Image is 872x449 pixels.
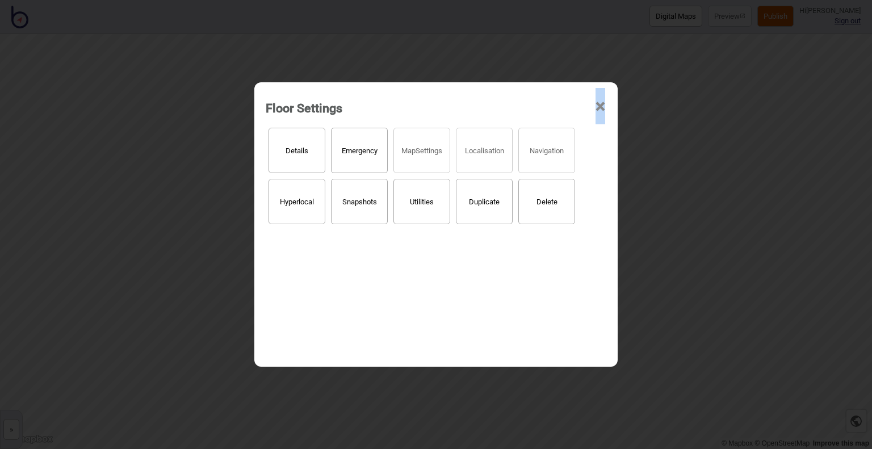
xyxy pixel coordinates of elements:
button: Utilities [393,179,450,224]
button: Delete [518,179,575,224]
div: Floor Settings [266,96,342,120]
button: Emergency [331,128,388,173]
span: × [594,88,606,125]
button: Duplicate [456,179,513,224]
button: MapSettings [393,128,450,173]
button: Localisation [456,128,513,173]
button: Snapshots [331,179,388,224]
button: Details [269,128,325,173]
button: Navigation [518,128,575,173]
button: Hyperlocal [269,179,325,224]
